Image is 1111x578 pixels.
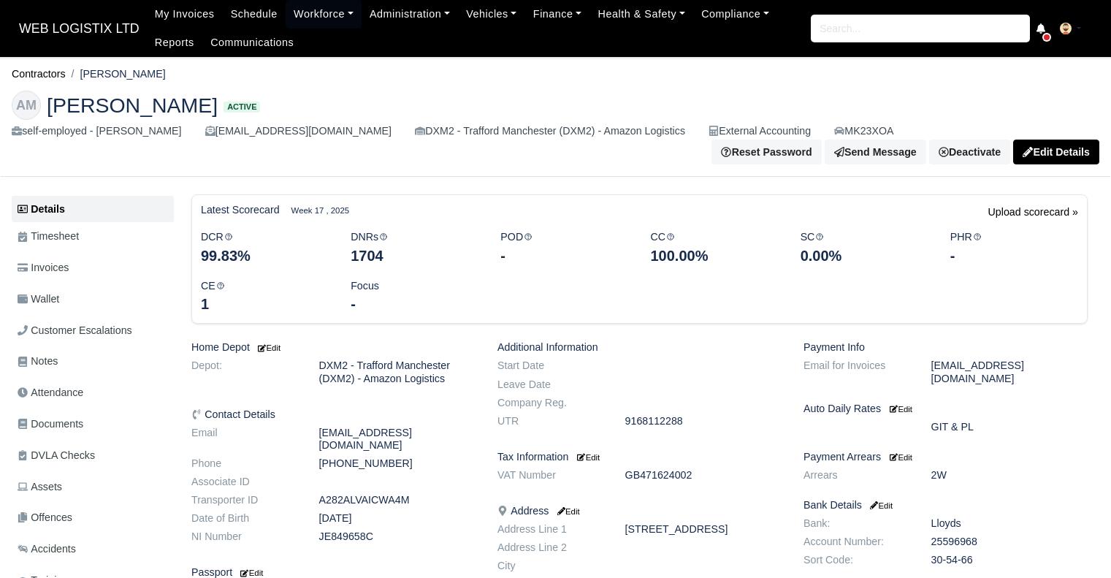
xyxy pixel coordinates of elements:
div: 99.83% [201,246,329,266]
div: 1704 [351,246,478,266]
div: DNRs [340,229,489,266]
span: Timesheet [18,228,79,245]
div: SC [790,229,939,266]
a: Deactivate [929,140,1010,164]
div: 1 [201,294,329,314]
a: Edit Details [1013,140,1099,164]
h6: Bank Details [803,499,1088,512]
dd: 30-54-66 [920,554,1099,566]
dt: Date of Birth [180,512,308,525]
div: - [500,246,628,266]
dt: Start Date [486,360,614,372]
div: - [351,294,478,314]
span: Assets [18,479,62,495]
dt: Address Line 2 [486,541,614,554]
h6: Auto Daily Rates [803,403,1088,415]
div: self-employed - [PERSON_NAME] [12,123,182,140]
a: Invoices [12,254,174,282]
span: Wallet [18,291,59,308]
small: Week 17 , 2025 [291,204,349,217]
a: Edit [887,451,912,463]
dd: DXM2 - Trafford Manchester (DXM2) - Amazon Logistics [308,360,486,384]
dd: [EMAIL_ADDRESS][DOMAIN_NAME] [308,427,486,452]
a: MK23XOA [834,123,893,140]
a: Attendance [12,379,174,407]
dt: NI Number [180,531,308,543]
button: Reset Password [711,140,821,164]
dd: GIT & PL [920,421,1099,433]
span: Accidents [18,541,76,558]
a: Details [12,196,174,223]
a: WEB LOGISTIX LTD [12,15,147,43]
h6: Tax Information [497,451,782,463]
a: Customer Escalations [12,316,174,345]
div: DCR [190,229,340,266]
dt: Account Number: [793,536,920,548]
a: Contractors [12,68,66,80]
dt: Depot: [180,360,308,384]
span: WEB LOGISTIX LTD [12,14,147,43]
dd: [PHONE_NUMBER] [308,457,486,470]
span: Notes [18,353,58,370]
dt: Address Line 1 [486,523,614,536]
a: Edit [574,451,600,463]
dd: [EMAIL_ADDRESS][DOMAIN_NAME] [920,360,1099,384]
span: [PERSON_NAME] [47,95,218,115]
a: DVLA Checks [12,441,174,470]
dt: Leave Date [486,379,614,391]
dt: UTR [486,415,614,427]
dd: [DATE] [308,512,486,525]
dt: Bank: [793,517,920,530]
a: Notes [12,347,174,376]
div: AM [12,91,41,120]
span: Attendance [18,384,83,401]
h6: Contact Details [191,408,476,421]
span: DVLA Checks [18,447,95,464]
dt: Email [180,427,308,452]
dt: Associate ID [180,476,308,488]
a: Edit [868,499,893,511]
span: Offences [18,509,72,526]
h6: Home Depot [191,341,476,354]
h6: Additional Information [497,341,782,354]
span: Customer Escalations [18,322,132,339]
div: [EMAIL_ADDRESS][DOMAIN_NAME] [205,123,392,140]
dt: Phone [180,457,308,470]
small: Edit [890,453,912,462]
small: Edit [868,501,893,510]
dd: GB471624002 [614,469,793,482]
a: Timesheet [12,222,174,251]
small: Edit [890,405,912,414]
a: Assets [12,473,174,501]
a: Communications [202,28,302,57]
h6: Address [497,505,782,517]
span: Active [224,102,260,113]
dt: VAT Number [486,469,614,482]
dd: 2W [920,469,1099,482]
div: CC [639,229,789,266]
a: Reports [147,28,202,57]
dt: Sort Code: [793,554,920,566]
div: CE [190,278,340,315]
a: Send Message [825,140,926,164]
dt: Company Reg. [486,397,614,409]
small: Edit [577,453,600,462]
div: PHR [939,229,1089,266]
div: Focus [340,278,489,315]
a: Edit [887,403,912,414]
dd: 25596968 [920,536,1099,548]
a: Offences [12,503,174,532]
dt: Transporter ID [180,494,308,506]
a: Edit [554,505,579,517]
a: Accidents [12,535,174,563]
a: Wallet [12,285,174,313]
dd: Lloyds [920,517,1099,530]
dt: Arrears [793,469,920,482]
a: Documents [12,410,174,438]
dd: A282ALVAICWA4M [308,494,486,506]
h6: Payment Info [803,341,1088,354]
span: Invoices [18,259,69,276]
a: Edit [256,341,280,353]
div: Azad Miah [1,79,1110,177]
